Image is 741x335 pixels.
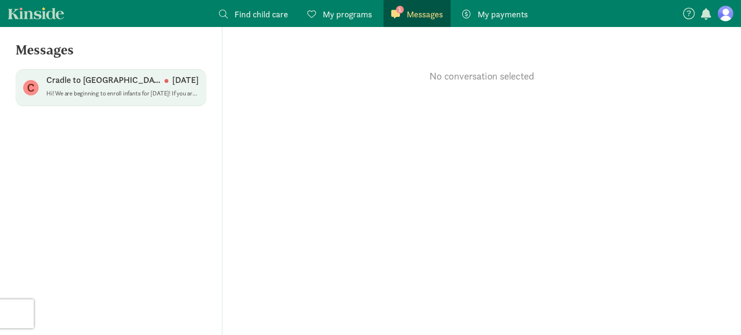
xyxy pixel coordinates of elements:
[396,6,404,13] span: 1
[478,8,528,21] span: My payments
[46,74,165,86] p: Cradle to [GEOGRAPHIC_DATA]
[323,8,372,21] span: My programs
[222,69,741,83] p: No conversation selected
[234,8,288,21] span: Find child care
[23,80,39,95] figure: C
[8,7,64,19] a: Kinside
[46,90,199,97] p: Hi! We are beginning to enroll infants for [DATE]! If you are interested in securing a spot pleas...
[407,8,443,21] span: Messages
[165,74,199,86] p: [DATE]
